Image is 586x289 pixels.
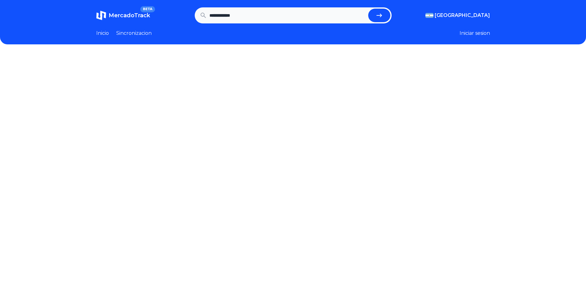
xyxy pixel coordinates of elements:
[140,6,155,12] span: BETA
[425,13,433,18] img: Argentina
[116,30,152,37] a: Sincronizacion
[435,12,490,19] span: [GEOGRAPHIC_DATA]
[425,12,490,19] button: [GEOGRAPHIC_DATA]
[109,12,150,19] span: MercadoTrack
[96,10,106,20] img: MercadoTrack
[96,10,150,20] a: MercadoTrackBETA
[460,30,490,37] button: Iniciar sesion
[96,30,109,37] a: Inicio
